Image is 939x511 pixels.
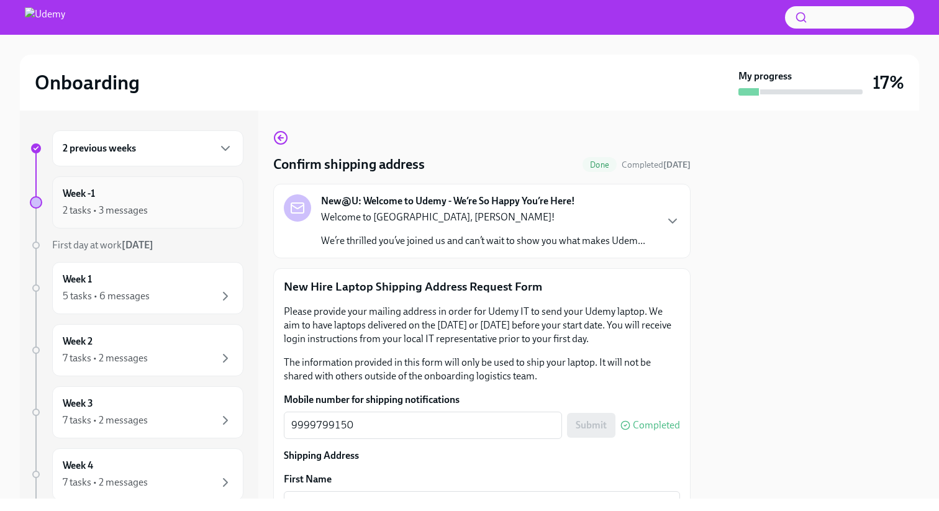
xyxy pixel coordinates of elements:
strong: [DATE] [122,239,153,251]
p: The information provided in this form will only be used to ship your laptop. It will not be share... [284,356,680,383]
h4: Confirm shipping address [273,155,425,174]
h6: Week 2 [63,335,93,348]
h3: 17% [873,71,904,94]
p: Welcome to [GEOGRAPHIC_DATA], [PERSON_NAME]! [321,210,645,224]
strong: New@U: Welcome to Udemy - We’re So Happy You’re Here! [321,194,575,208]
span: September 8th, 2025 20:50 [622,159,691,171]
a: Week 27 tasks • 2 messages [30,324,243,376]
span: Completed [633,420,680,430]
h6: Week -1 [63,187,95,201]
a: Week 15 tasks • 6 messages [30,262,243,314]
h2: Onboarding [35,70,140,95]
span: Done [583,160,617,170]
div: 2 previous weeks [52,130,243,166]
h6: Week 1 [63,273,92,286]
p: We’re thrilled you’ve joined us and can’t wait to show you what makes Udem... [321,234,645,248]
span: Completed [622,160,691,170]
div: 7 tasks • 2 messages [63,476,148,489]
div: 2 tasks • 3 messages [63,204,148,217]
a: First day at work[DATE] [30,238,243,252]
label: First Name [284,473,680,486]
label: Mobile number for shipping notifications [284,393,680,407]
div: 7 tasks • 2 messages [63,414,148,427]
strong: Shipping Address [284,450,359,461]
div: 5 tasks • 6 messages [63,289,150,303]
span: First day at work [52,239,153,251]
h6: 2 previous weeks [63,142,136,155]
p: Please provide your mailing address in order for Udemy IT to send your Udemy laptop. We aim to ha... [284,305,680,346]
p: New Hire Laptop Shipping Address Request Form [284,279,680,295]
a: Week 47 tasks • 2 messages [30,448,243,500]
a: Week -12 tasks • 3 messages [30,176,243,228]
a: Week 37 tasks • 2 messages [30,386,243,438]
div: 7 tasks • 2 messages [63,351,148,365]
img: Udemy [25,7,65,27]
strong: [DATE] [663,160,691,170]
h6: Week 3 [63,397,93,410]
h6: Week 4 [63,459,93,473]
strong: My progress [738,70,792,83]
textarea: 9999799150 [291,418,555,433]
